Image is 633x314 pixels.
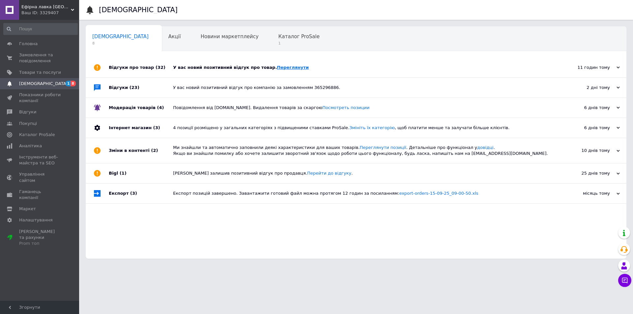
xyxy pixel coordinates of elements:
span: (3) [153,125,160,130]
span: (2) [151,148,158,153]
h1: [DEMOGRAPHIC_DATA] [99,6,178,14]
span: [PERSON_NAME] та рахунки [19,229,61,247]
span: Інструменти веб-майстра та SEO [19,154,61,166]
a: Перейти до відгуку [307,171,351,176]
span: Каталог ProSale [278,34,319,40]
a: довідці [477,145,494,150]
span: (32) [156,65,166,70]
div: Ваш ID: 3329407 [21,10,79,16]
input: Пошук [3,23,78,35]
div: У вас новий позитивний відгук про товар. [173,65,554,71]
span: 1 [66,81,71,86]
span: Акції [168,34,181,40]
a: export-orders-15-09-25_09-00-50.xls [399,191,478,196]
div: 11 годин тому [554,65,620,71]
span: 8 [71,81,76,86]
span: Ефірна лавка Київ [21,4,71,10]
span: Товари та послуги [19,70,61,75]
div: Prom топ [19,241,61,246]
div: У вас новий позитивний відгук про компанію за замовленням 365296886. [173,85,554,91]
span: [DEMOGRAPHIC_DATA] [92,34,149,40]
span: 1 [278,41,319,46]
a: Посмотреть позиции [322,105,370,110]
span: Налаштування [19,217,53,223]
div: 6 днів тому [554,105,620,111]
span: (1) [120,171,127,176]
span: 8 [92,41,149,46]
span: Відгуки [19,109,36,115]
span: [DEMOGRAPHIC_DATA] [19,81,68,87]
div: 6 днів тому [554,125,620,131]
div: Bigl [109,163,173,183]
div: Зміни в контенті [109,138,173,163]
div: Повідомлення від [DOMAIN_NAME]. Видалення товарів за скаргою [173,105,554,111]
div: Інтернет магазин [109,118,173,138]
span: Маркет [19,206,36,212]
span: Головна [19,41,38,47]
span: (23) [130,85,139,90]
span: Показники роботи компанії [19,92,61,104]
div: 4 позиції розміщено у загальних категоріях з підвищеними ставками ProSale. , щоб платити менше та... [173,125,554,131]
span: (3) [130,191,137,196]
div: 10 днів тому [554,148,620,154]
div: Експорт [109,184,173,203]
a: Переглянути позиції [360,145,406,150]
span: Покупці [19,121,37,127]
span: Управління сайтом [19,171,61,183]
span: Аналітика [19,143,42,149]
button: Чат з покупцем [618,274,631,287]
div: Відгуки про товар [109,58,173,77]
span: (4) [157,105,164,110]
span: Каталог ProSale [19,132,55,138]
a: Змініть їх категорію [349,125,395,130]
div: Експорт позицій завершено. Завантажити готовий файл можна протягом 12 годин за посиланням: [173,190,554,196]
span: Гаманець компанії [19,189,61,201]
span: Замовлення та повідомлення [19,52,61,64]
div: 2 дні тому [554,85,620,91]
div: Модерація товарів [109,98,173,118]
div: місяць тому [554,190,620,196]
div: 25 днів тому [554,170,620,176]
div: Ми знайшли та автоматично заповнили деякі характеристики для ваших товарів. . Детальніше про функ... [173,145,554,157]
div: [PERSON_NAME] залишив позитивний відгук про продавця. . [173,170,554,176]
span: Новини маркетплейсу [200,34,258,40]
a: Переглянути [277,65,309,70]
div: Відгуки [109,78,173,98]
